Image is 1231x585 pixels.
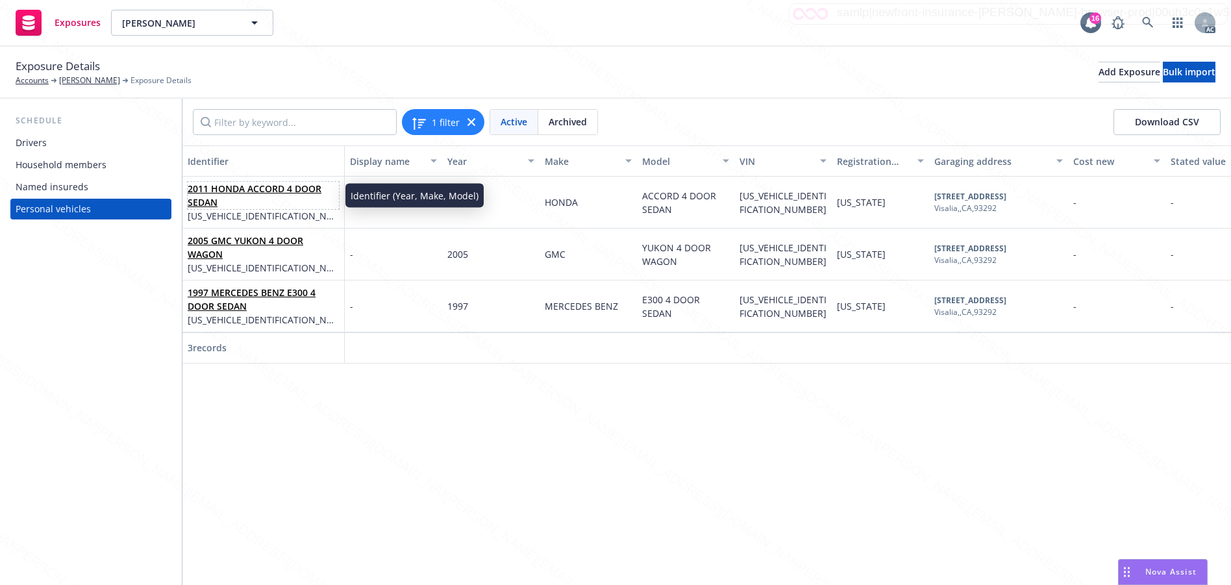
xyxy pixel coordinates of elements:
button: Make [540,145,637,177]
div: Visalia, , CA , 93292 [934,306,1006,318]
button: Garaging address [929,145,1068,177]
span: - [350,299,353,313]
a: 1997 MERCEDES BENZ E300 4 DOOR SEDAN [188,286,316,312]
span: [US_VEHICLE_IDENTIFICATION_NUMBER] [740,190,827,216]
span: 2005 [447,248,468,260]
div: Model [642,155,715,168]
a: Exposures [10,5,106,41]
button: Bulk import [1163,62,1215,82]
div: Personal vehicles [16,199,91,219]
b: [STREET_ADDRESS] [934,295,1006,306]
span: - [1171,248,1174,260]
span: Active [501,115,527,129]
a: Switch app [1165,10,1191,36]
span: [US_STATE] [837,300,886,312]
a: Accounts [16,75,49,86]
div: Garaging address [934,155,1049,168]
span: Exposure Details [131,75,192,86]
span: [US_VEHICLE_IDENTIFICATION_NUMBER] [188,209,339,223]
div: Visalia, , CA , 93292 [934,203,1006,214]
div: Household members [16,155,106,175]
a: Search [1135,10,1161,36]
span: E300 4 DOOR SEDAN [642,293,703,319]
span: YUKON 4 DOOR WAGON [642,242,714,268]
a: 2011 HONDA ACCORD 4 DOOR SEDAN [188,182,321,208]
span: [PERSON_NAME] [122,16,234,30]
button: [PERSON_NAME] [111,10,273,36]
span: 2005 GMC YUKON 4 DOOR WAGON [188,234,339,261]
a: Household members [10,155,171,175]
span: GMC [545,248,566,260]
span: HONDA [545,196,578,208]
button: VIN [734,145,832,177]
span: - [1171,300,1174,312]
b: [STREET_ADDRESS] [934,191,1006,202]
a: Drivers [10,132,171,153]
span: [US_STATE] [837,196,886,208]
a: Personal vehicles [10,199,171,219]
span: Exposure Details [16,58,100,75]
span: - [1073,248,1076,260]
span: 3 records [188,342,227,354]
span: - [1073,300,1076,312]
input: Filter by keyword... [193,109,397,135]
span: MERCEDES BENZ [545,300,618,312]
span: [US_VEHICLE_IDENTIFICATION_NUMBER] [188,313,339,327]
div: Drivers [16,132,47,153]
a: Report a Bug [1105,10,1131,36]
div: Identifier [188,155,339,168]
div: Drag to move [1119,560,1135,584]
button: Registration state [832,145,929,177]
span: [US_VEHICLE_IDENTIFICATION_NUMBER] [188,261,339,275]
span: [US_VEHICLE_IDENTIFICATION_NUMBER] [740,242,827,268]
span: 1997 MERCEDES BENZ E300 4 DOOR SEDAN [188,286,339,313]
span: [US_STATE] [837,248,886,260]
button: Download CSV [1113,109,1221,135]
button: Year [442,145,540,177]
button: Nova Assist [1118,559,1208,585]
span: Exposures [55,18,101,28]
span: - [1171,196,1174,208]
div: Make [545,155,617,168]
button: Identifier [182,145,345,177]
span: 1 filter [432,116,460,129]
div: Named insureds [16,177,88,197]
button: Display name [345,145,442,177]
div: Year [447,155,520,168]
button: Model [637,145,734,177]
div: VIN [740,155,812,168]
span: ACCORD 4 DOOR SEDAN [642,190,719,216]
a: [PERSON_NAME] [59,75,120,86]
span: Archived [549,115,587,129]
div: Visalia, , CA , 93292 [934,255,1006,266]
div: Registration state [837,155,910,168]
a: Named insureds [10,177,171,197]
div: Display name [350,155,423,168]
span: 2011 HONDA ACCORD 4 DOOR SEDAN [188,182,339,209]
span: 1997 [447,300,468,312]
div: 16 [1089,12,1101,24]
div: Schedule [10,114,171,127]
button: Add Exposure [1099,62,1160,82]
b: [STREET_ADDRESS] [934,243,1006,254]
span: - [350,247,353,261]
span: Nova Assist [1145,566,1197,577]
button: Cost new [1068,145,1165,177]
div: Cost new [1073,155,1146,168]
span: [US_VEHICLE_IDENTIFICATION_NUMBER] [740,293,827,319]
span: - [1073,196,1076,208]
a: 2005 GMC YUKON 4 DOOR WAGON [188,234,303,260]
